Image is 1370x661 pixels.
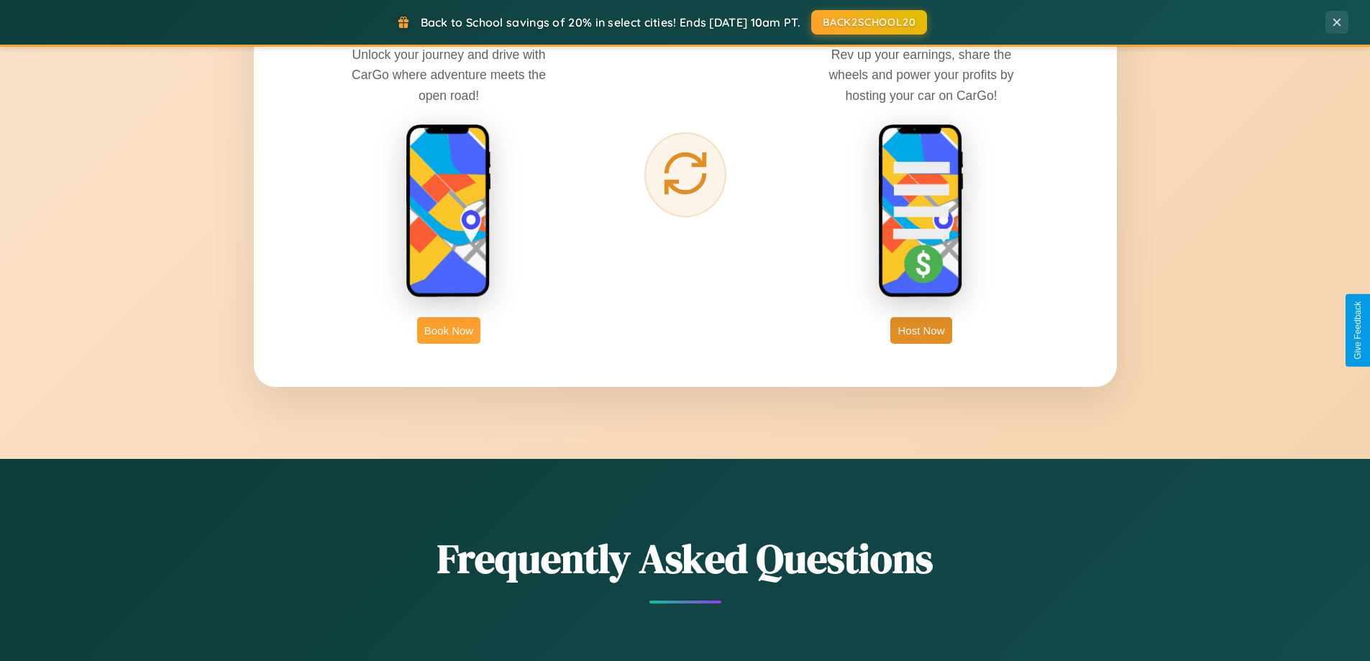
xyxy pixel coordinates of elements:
img: rent phone [406,124,492,299]
button: Host Now [890,317,951,344]
p: Unlock your journey and drive with CarGo where adventure meets the open road! [341,45,557,105]
h2: Frequently Asked Questions [254,531,1117,586]
img: host phone [878,124,964,299]
span: Back to School savings of 20% in select cities! Ends [DATE] 10am PT. [421,15,800,29]
button: Book Now [417,317,480,344]
button: BACK2SCHOOL20 [811,10,927,35]
div: Give Feedback [1353,301,1363,360]
p: Rev up your earnings, share the wheels and power your profits by hosting your car on CarGo! [813,45,1029,105]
